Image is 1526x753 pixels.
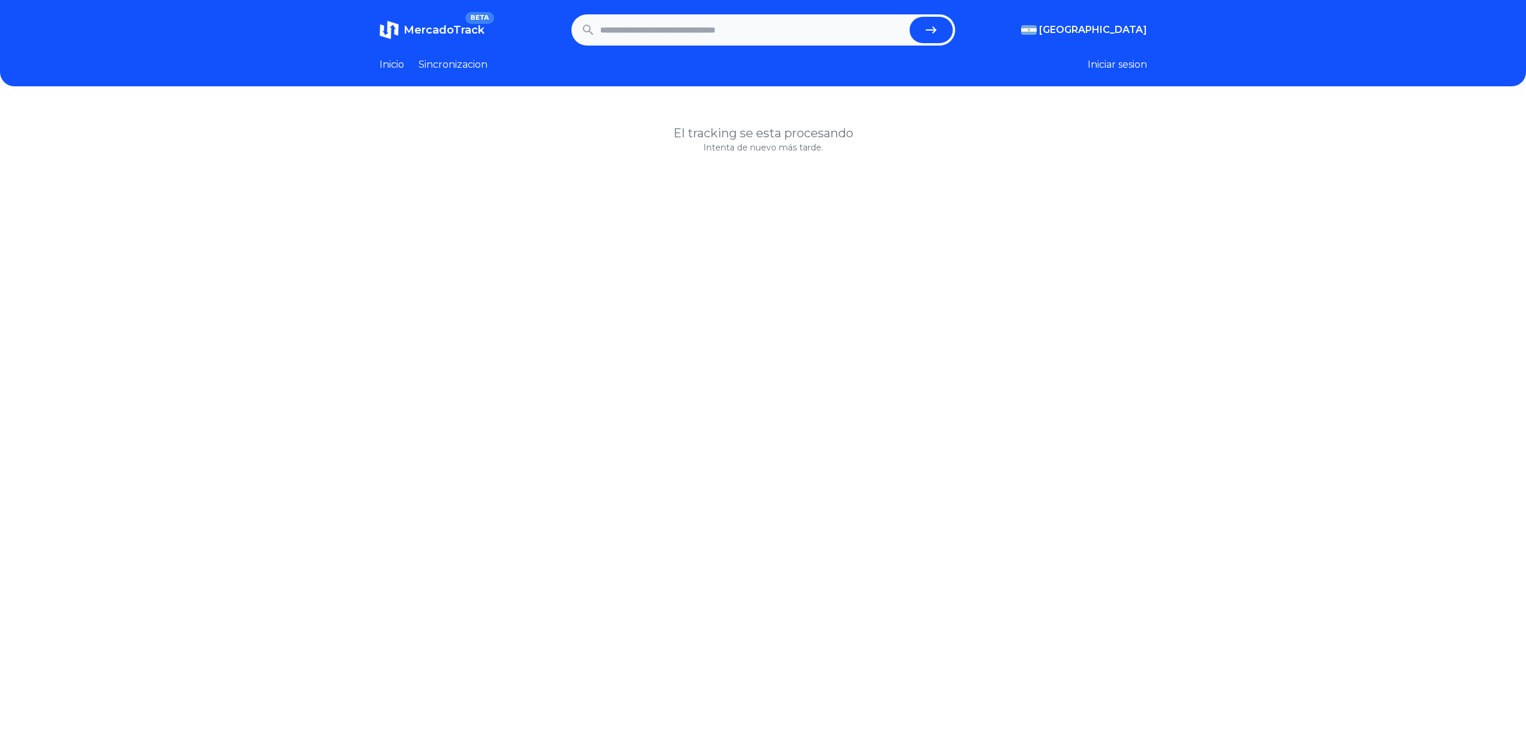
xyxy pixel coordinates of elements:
[380,141,1147,153] p: Intenta de nuevo más tarde.
[1088,58,1147,72] button: Iniciar sesion
[380,58,404,72] a: Inicio
[1039,23,1147,37] span: [GEOGRAPHIC_DATA]
[380,125,1147,141] h1: El tracking se esta procesando
[404,23,484,37] span: MercadoTrack
[465,12,493,24] span: BETA
[1021,23,1147,37] button: [GEOGRAPHIC_DATA]
[380,20,399,40] img: MercadoTrack
[419,58,487,72] a: Sincronizacion
[1021,25,1037,35] img: Argentina
[380,20,484,40] a: MercadoTrackBETA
